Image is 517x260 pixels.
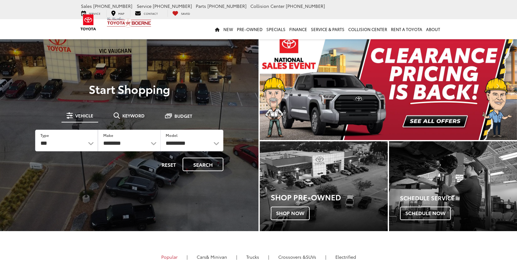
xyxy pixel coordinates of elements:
a: Contact [130,10,163,17]
button: Reset [156,158,181,171]
img: Toyota [77,12,100,33]
a: Shop Pre-Owned Shop Now [260,141,388,231]
section: Carousel section with vehicle pictures - may contain disclaimers. [260,31,517,140]
span: & Minivan [206,254,227,260]
li: | [185,254,189,260]
span: Service [137,3,152,9]
p: Start Shopping [26,83,232,95]
a: Rent a Toyota [389,19,424,39]
span: Sales [81,3,92,9]
a: Schedule Service Schedule Now [389,141,517,231]
span: Crossovers & [278,254,306,260]
span: [PHONE_NUMBER] [286,3,325,9]
a: Service & Parts: Opens in a new tab [309,19,346,39]
span: Vehicle [75,113,93,118]
label: Model [166,133,178,138]
span: Collision Center [250,3,285,9]
span: [PHONE_NUMBER] [93,3,132,9]
span: Contact [144,11,158,15]
a: Collision Center [346,19,389,39]
span: Service [89,11,100,15]
a: New [221,19,235,39]
a: Pre-Owned [235,19,264,39]
img: Clearance Pricing Is Back [260,31,517,140]
a: Map [106,10,129,17]
button: Search [183,158,223,171]
a: Finance [287,19,309,39]
a: Specials [264,19,287,39]
a: Service [77,10,105,17]
li: | [324,254,328,260]
span: [PHONE_NUMBER] [153,3,192,9]
label: Type [40,133,49,138]
span: [PHONE_NUMBER] [207,3,247,9]
span: Keyword [122,113,145,118]
h3: Shop Pre-Owned [271,193,388,201]
a: About [424,19,442,39]
span: Parts [196,3,206,9]
img: Vic Vaughan Toyota of Boerne [107,17,152,28]
a: Home [213,19,221,39]
div: carousel slide number 1 of 2 [260,31,517,140]
button: Click to view previous picture. [260,44,298,127]
label: Make [103,133,113,138]
span: Saved [181,11,190,15]
div: Toyota [389,141,517,231]
li: | [267,254,271,260]
span: Map [118,11,124,15]
li: | [235,254,239,260]
span: Shop Now [271,207,310,220]
a: My Saved Vehicles [168,10,195,17]
div: Toyota [260,141,388,231]
button: Click to view next picture. [478,44,517,127]
span: Schedule Now [400,207,451,220]
span: Budget [174,114,192,118]
h4: Schedule Service [400,195,517,201]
